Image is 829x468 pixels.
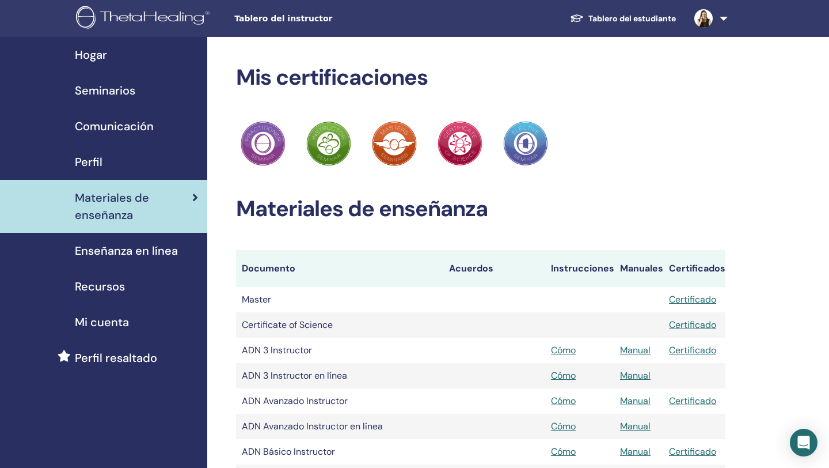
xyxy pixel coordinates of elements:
[620,369,651,382] a: Manual
[503,121,548,166] img: Practitioner
[551,446,576,458] a: Cómo
[669,319,716,331] a: Certificado
[614,250,663,287] th: Manuales
[551,369,576,382] a: Cómo
[551,420,576,432] a: Cómo
[570,13,584,23] img: graduation-cap-white.svg
[620,395,651,407] a: Manual
[669,446,716,458] a: Certificado
[75,242,178,259] span: Enseñanza en línea
[236,312,443,338] td: Certificate of Science
[438,121,482,166] img: Practitioner
[669,344,716,356] a: Certificado
[75,314,129,331] span: Mi cuenta
[545,250,614,287] th: Instrucciones
[234,13,407,25] span: Tablero del instructor
[620,420,651,432] a: Manual
[443,250,545,287] th: Acuerdos
[75,118,154,135] span: Comunicación
[241,121,286,166] img: Practitioner
[561,8,685,29] a: Tablero del estudiante
[669,395,716,407] a: Certificado
[669,293,716,305] a: Certificado
[236,338,443,363] td: ADN 3 Instructor
[236,287,443,312] td: Master
[372,121,417,166] img: Practitioner
[76,6,214,32] img: logo.png
[620,446,651,458] a: Manual
[236,65,725,91] h2: Mis certificaciones
[75,82,135,99] span: Seminarios
[75,46,107,63] span: Hogar
[236,196,725,222] h2: Materiales de enseñanza
[551,395,576,407] a: Cómo
[236,250,443,287] th: Documento
[75,349,157,367] span: Perfil resaltado
[75,153,102,171] span: Perfil
[75,189,192,224] span: Materiales de enseñanza
[306,121,351,166] img: Practitioner
[236,439,443,465] td: ADN Básico Instructor
[620,344,651,356] a: Manual
[694,9,713,28] img: default.jpg
[663,250,725,287] th: Certificados
[236,363,443,388] td: ADN 3 Instructor en línea
[551,344,576,356] a: Cómo
[790,429,817,456] div: Open Intercom Messenger
[236,414,443,439] td: ADN Avanzado Instructor en línea
[75,278,125,295] span: Recursos
[236,388,443,414] td: ADN Avanzado Instructor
